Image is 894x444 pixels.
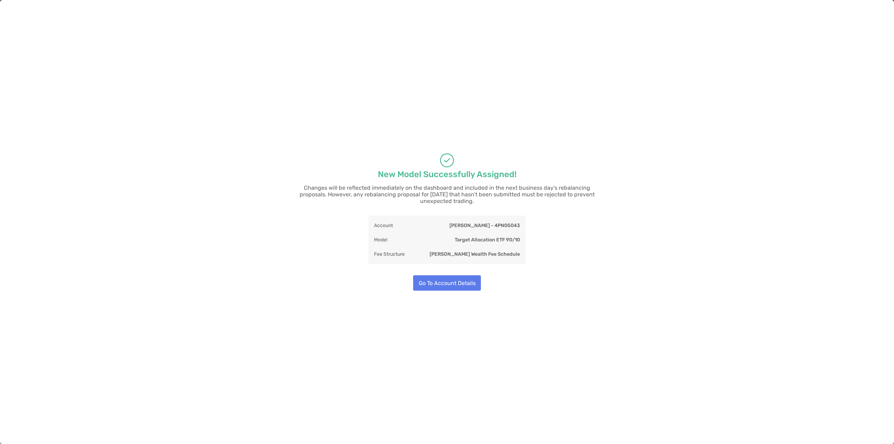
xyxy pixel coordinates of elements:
p: Changes will be reflected immediately on the dashboard and included in the next business day's re... [290,184,604,204]
p: [PERSON_NAME] - 4PN05043 [449,221,520,230]
p: Model [374,235,387,244]
p: [PERSON_NAME] Wealth Fee Schedule [430,250,520,259]
p: Fee Structure [374,250,405,259]
p: New Model Successfully Assigned! [378,170,516,179]
button: Go To Account Details [413,275,481,291]
p: Account [374,221,393,230]
p: Target Allocation ETF 90/10 [455,235,520,244]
